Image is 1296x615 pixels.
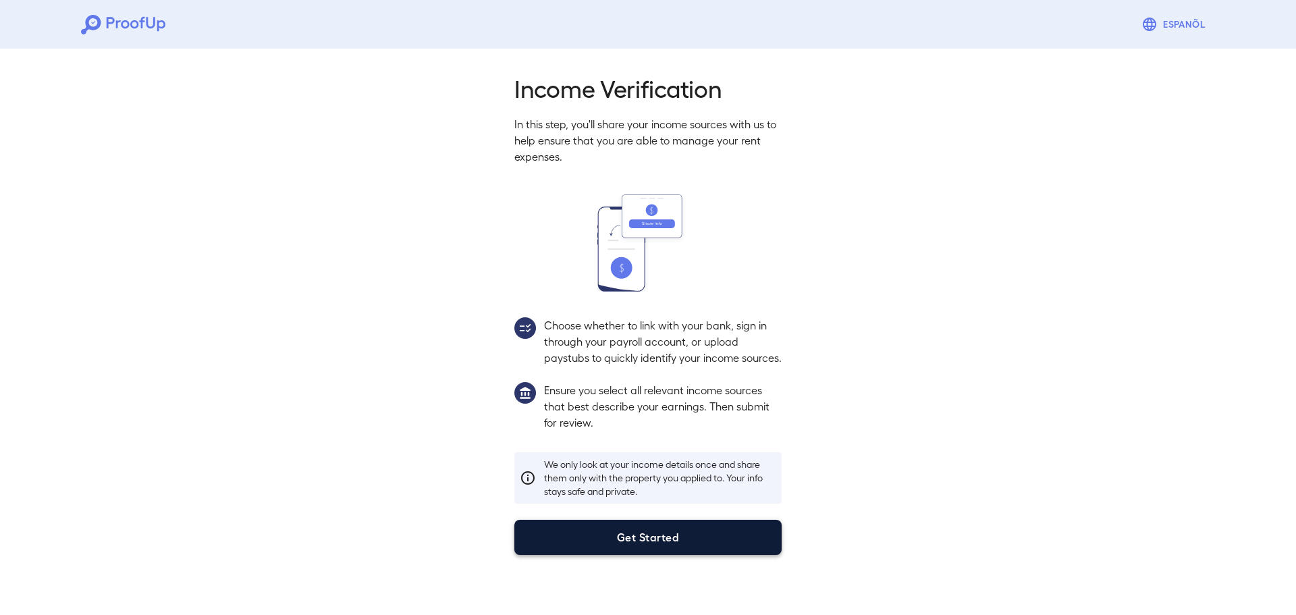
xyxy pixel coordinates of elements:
[597,194,699,292] img: transfer_money.svg
[544,382,782,431] p: Ensure you select all relevant income sources that best describe your earnings. Then submit for r...
[1136,11,1215,38] button: Espanõl
[544,458,776,498] p: We only look at your income details once and share them only with the property you applied to. Yo...
[544,317,782,366] p: Choose whether to link with your bank, sign in through your payroll account, or upload paystubs t...
[514,520,782,555] button: Get Started
[514,73,782,103] h2: Income Verification
[514,382,536,404] img: group1.svg
[514,116,782,165] p: In this step, you'll share your income sources with us to help ensure that you are able to manage...
[514,317,536,339] img: group2.svg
